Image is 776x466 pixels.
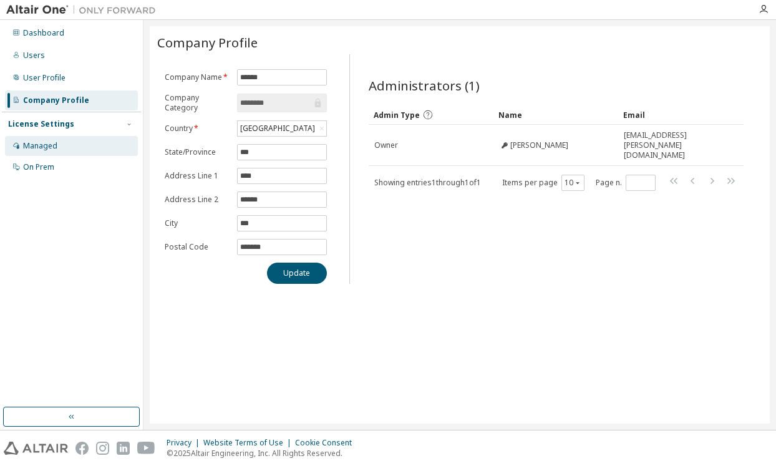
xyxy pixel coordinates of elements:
font: 2025 Altair Engineering, Inc. All Rights Reserved. [173,448,342,459]
div: Managed [23,141,57,151]
label: City [165,218,230,228]
img: altair_logo.svg [4,442,68,455]
span: [EMAIL_ADDRESS][PERSON_NAME][DOMAIN_NAME] [624,130,705,160]
label: Address Line 2 [165,195,230,205]
div: Users [23,51,45,61]
div: Name [498,105,613,125]
img: linkedin.svg [117,442,130,455]
div: Cookie Consent [295,438,359,448]
div: [GEOGRAPHIC_DATA] [238,122,317,135]
img: facebook.svg [75,442,89,455]
span: [PERSON_NAME] [510,140,568,150]
label: Address Line 1 [165,171,230,181]
div: Privacy [167,438,203,448]
span: Showing entries 1 through 1 of 1 [374,177,481,188]
span: Owner [374,140,398,150]
label: State/Province [165,147,230,157]
div: Company Profile [23,95,89,105]
div: User Profile [23,73,65,83]
span: Page n. [596,175,656,191]
label: Company Name [165,72,230,82]
div: Website Terms of Use [203,438,295,448]
div: On Prem [23,162,54,172]
img: youtube.svg [137,442,155,455]
p: © [167,448,359,459]
label: Company Category [165,93,230,113]
button: 10 [565,178,581,188]
span: Admin Type [374,110,420,120]
div: Email [623,105,706,125]
div: [GEOGRAPHIC_DATA] [238,121,326,136]
label: Postal Code [165,242,230,252]
button: Update [267,263,327,284]
div: License Settings [8,119,74,129]
span: Administrators (1) [369,77,480,94]
span: Company Profile [157,34,258,51]
div: Dashboard [23,28,64,38]
label: Country [165,124,230,133]
img: instagram.svg [96,442,109,455]
img: Altair One [6,4,162,16]
span: Items per page [502,175,584,191]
